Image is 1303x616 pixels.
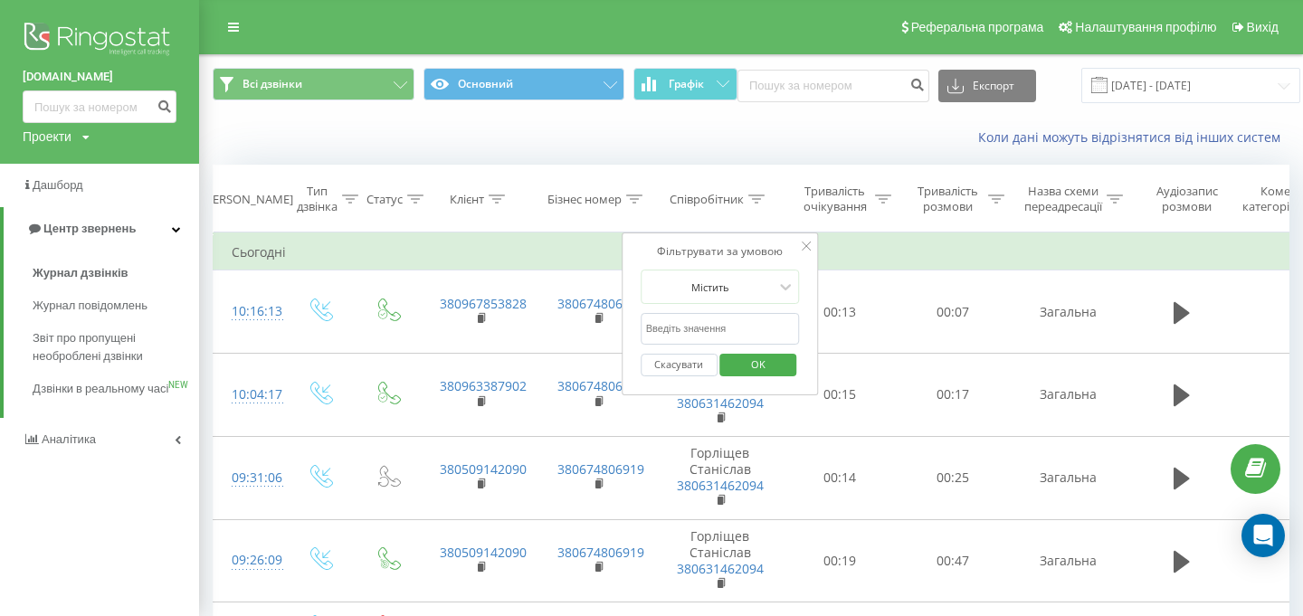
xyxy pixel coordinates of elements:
a: 380967853828 [440,295,527,312]
a: 380674806919 [557,460,644,478]
td: Загальна [1010,354,1127,437]
div: 10:04:17 [232,377,268,412]
span: Дзвінки в реальному часі [33,380,168,398]
span: Налаштування профілю [1075,20,1216,34]
div: Клієнт [450,192,484,207]
a: Журнал повідомлень [33,289,199,322]
a: 380674806919 [557,544,644,561]
td: Загальна [1010,436,1127,519]
td: Загальна [1010,519,1127,602]
span: Графік [669,78,704,90]
td: Загальна [1010,270,1127,354]
td: 00:17 [897,354,1010,437]
td: 00:15 [784,354,897,437]
span: Звіт про пропущені необроблені дзвінки [33,329,190,365]
td: 00:19 [784,519,897,602]
a: 380674806919 [557,295,644,312]
button: Основний [423,68,625,100]
a: [DOMAIN_NAME] [23,68,176,86]
div: Open Intercom Messenger [1241,514,1285,557]
span: Дашборд [33,178,83,192]
a: Звіт про пропущені необроблені дзвінки [33,322,199,373]
span: Всі дзвінки [243,77,302,91]
span: Журнал дзвінків [33,264,128,282]
div: Тривалість розмови [912,184,984,214]
a: 380631462094 [677,560,764,577]
div: 09:31:06 [232,460,268,496]
div: Проекти [23,128,71,146]
button: Графік [633,68,737,100]
a: 380509142090 [440,460,527,478]
div: Тип дзвінка [297,184,338,214]
td: Горліщев Станіслав [657,519,784,602]
td: 00:07 [897,270,1010,354]
button: Скасувати [641,354,718,376]
div: [PERSON_NAME] [202,192,293,207]
div: Фільтрувати за умовою [641,242,800,261]
a: Журнал дзвінків [33,257,199,289]
td: 00:25 [897,436,1010,519]
td: 00:14 [784,436,897,519]
span: Аналiтика [42,432,96,446]
img: Ringostat logo [23,18,176,63]
span: Журнал повідомлень [33,297,147,315]
span: Реферальна програма [911,20,1044,34]
div: Аудіозапис розмови [1143,184,1231,214]
input: Пошук за номером [737,70,929,102]
div: Співробітник [670,192,744,207]
div: Статус [366,192,403,207]
div: Назва схеми переадресації [1024,184,1102,214]
div: Тривалість очікування [799,184,870,214]
a: Коли дані можуть відрізнятися вiд інших систем [978,128,1289,146]
a: 380963387902 [440,377,527,394]
div: 09:26:09 [232,543,268,578]
span: OK [733,350,784,378]
a: 380631462094 [677,394,764,412]
span: Вихід [1247,20,1279,34]
button: OK [720,354,797,376]
button: Всі дзвінки [213,68,414,100]
div: 10:16:13 [232,294,268,329]
a: 380509142090 [440,544,527,561]
input: Пошук за номером [23,90,176,123]
a: Дзвінки в реальному часіNEW [33,373,199,405]
input: Введіть значення [641,313,800,345]
button: Експорт [938,70,1036,102]
td: Горліщев Станіслав [657,436,784,519]
td: 00:47 [897,519,1010,602]
div: Бізнес номер [547,192,622,207]
a: 380631462094 [677,477,764,494]
a: 380674806918 [557,377,644,394]
span: Центр звернень [43,222,136,235]
a: Центр звернень [4,207,199,251]
td: 00:13 [784,270,897,354]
